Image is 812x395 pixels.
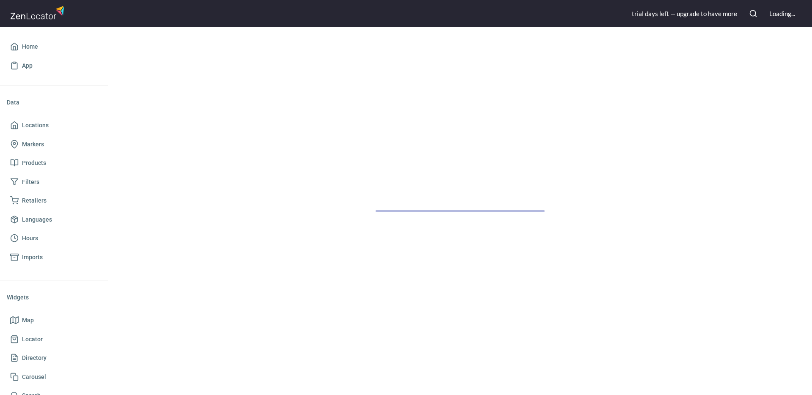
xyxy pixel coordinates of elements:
a: Directory [7,348,101,368]
span: Languages [22,214,52,225]
span: Retailers [22,195,47,206]
a: Markers [7,135,101,154]
span: Carousel [22,372,46,382]
a: Languages [7,210,101,229]
a: Retailers [7,191,101,210]
button: Search [744,4,763,23]
a: Filters [7,173,101,192]
a: Map [7,311,101,330]
li: Data [7,92,101,112]
a: Locator [7,330,101,349]
span: Map [22,315,34,326]
span: Markers [22,139,44,150]
a: Carousel [7,368,101,387]
div: Loading... [769,9,795,18]
span: Locations [22,120,49,131]
span: Products [22,158,46,168]
div: trial day s left — upgrade to have more [632,9,737,18]
a: Imports [7,248,101,267]
span: Filters [22,177,39,187]
a: Home [7,37,101,56]
span: Locator [22,334,43,345]
li: Widgets [7,287,101,307]
span: Directory [22,353,47,363]
a: App [7,56,101,75]
img: zenlocator [10,3,67,22]
span: Hours [22,233,38,244]
a: Locations [7,116,101,135]
span: Imports [22,252,43,263]
a: Hours [7,229,101,248]
span: App [22,60,33,71]
a: Products [7,154,101,173]
span: Home [22,41,38,52]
